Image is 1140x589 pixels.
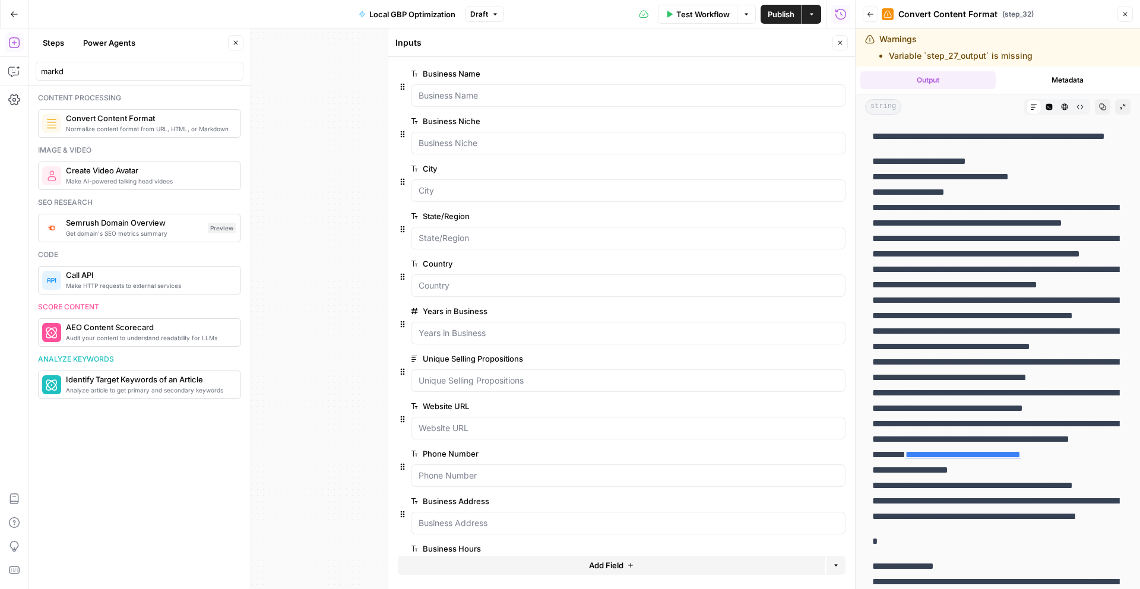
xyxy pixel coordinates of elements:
[46,118,58,129] img: o3r9yhbrn24ooq0tey3lueqptmfj
[46,170,58,182] img: rmejigl5z5mwnxpjlfq225817r45
[38,93,241,103] div: Content processing
[419,517,838,529] input: Business Address
[419,422,838,434] input: Website URL
[889,50,1033,62] li: Variable `step_27_output` is missing
[38,354,241,365] div: Analyze keywords
[66,124,231,134] span: Normalize content format from URL, HTML, or Markdown
[76,33,142,52] button: Power Agents
[411,115,778,127] label: Business Niche
[419,280,838,292] input: Country
[66,217,203,229] span: Semrush Domain Overview
[66,112,231,124] span: Convert Content Format
[470,9,488,20] span: Draft
[411,543,778,555] label: Business Hours
[589,559,623,571] span: Add Field
[66,321,231,333] span: AEO Content Scorecard
[761,5,802,24] button: Publish
[411,495,778,507] label: Business Address
[411,258,778,270] label: Country
[419,375,838,387] input: Unique Selling Propositions
[411,305,778,317] label: Years in Business
[1000,71,1136,89] button: Metadata
[66,164,231,176] span: Create Video Avatar
[419,137,838,149] input: Business Niche
[411,400,778,412] label: Website URL
[395,37,829,49] div: Inputs
[419,470,838,482] input: Phone Number
[419,90,838,102] input: Business Name
[38,145,241,156] div: Image & video
[66,385,231,395] span: Analyze article to get primary and secondary keywords
[36,33,71,52] button: Steps
[351,5,463,24] button: Local GBP Optimization
[411,163,778,175] label: City
[208,223,236,233] div: Preview
[38,249,241,260] div: Code
[66,281,231,290] span: Make HTTP requests to external services
[1002,9,1034,20] span: ( step_32 )
[41,65,238,77] input: Search steps
[419,185,838,197] input: City
[411,353,778,365] label: Unique Selling Propositions
[66,229,203,238] span: Get domain's SEO metrics summary
[66,176,231,186] span: Make AI-powered talking head videos
[369,8,455,20] span: Local GBP Optimization
[865,99,901,115] span: string
[768,8,794,20] span: Publish
[658,5,737,24] button: Test Workflow
[398,556,825,575] button: Add Field
[411,448,778,460] label: Phone Number
[419,232,838,244] input: State/Region
[898,8,997,20] span: Convert Content Format
[419,327,838,339] input: Years in Business
[879,33,1033,62] div: Warnings
[66,269,231,281] span: Call API
[38,302,241,312] div: Score content
[38,197,241,208] div: Seo research
[465,7,504,22] button: Draft
[411,68,778,80] label: Business Name
[860,71,996,89] button: Output
[46,223,58,233] img: 4e4w6xi9sjogcjglmt5eorgxwtyu
[66,333,231,343] span: Audit your content to understand readability for LLMs
[411,210,778,222] label: State/Region
[676,8,730,20] span: Test Workflow
[66,373,231,385] span: Identify Target Keywords of an Article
